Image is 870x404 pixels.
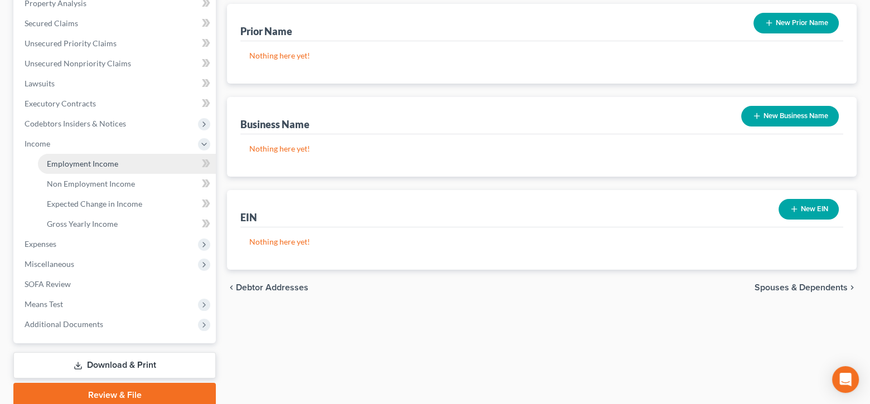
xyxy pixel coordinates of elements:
a: Expected Change in Income [38,194,216,214]
span: Expected Change in Income [47,199,142,208]
div: Open Intercom Messenger [832,366,859,393]
span: Employment Income [47,159,118,168]
i: chevron_left [227,283,236,292]
a: Non Employment Income [38,174,216,194]
button: New EIN [779,199,839,220]
span: Expenses [25,239,56,249]
span: Additional Documents [25,319,103,329]
span: Means Test [25,299,63,309]
span: Secured Claims [25,18,78,28]
span: SOFA Review [25,279,71,289]
span: Debtor Addresses [236,283,308,292]
span: Unsecured Priority Claims [25,38,117,48]
span: Non Employment Income [47,179,135,188]
p: Nothing here yet! [249,50,834,61]
a: Employment Income [38,154,216,174]
button: New Business Name [741,106,839,126]
div: Prior Name [240,25,292,38]
span: Executory Contracts [25,99,96,108]
span: Unsecured Nonpriority Claims [25,59,131,68]
span: Miscellaneous [25,259,74,269]
a: Executory Contracts [16,94,216,114]
span: Lawsuits [25,79,55,88]
button: New Prior Name [753,13,839,33]
a: Gross Yearly Income [38,214,216,234]
span: Gross Yearly Income [47,219,118,228]
span: Codebtors Insiders & Notices [25,119,126,128]
button: chevron_left Debtor Addresses [227,283,308,292]
div: Business Name [240,118,310,131]
span: Income [25,139,50,148]
div: EIN [240,211,257,224]
a: Download & Print [13,352,216,378]
a: Unsecured Nonpriority Claims [16,53,216,74]
i: chevron_right [848,283,857,292]
p: Nothing here yet! [249,236,834,247]
a: SOFA Review [16,274,216,294]
a: Unsecured Priority Claims [16,33,216,53]
a: Lawsuits [16,74,216,94]
button: Spouses & Dependents chevron_right [755,283,857,292]
span: Spouses & Dependents [755,283,848,292]
a: Secured Claims [16,13,216,33]
p: Nothing here yet! [249,143,834,154]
